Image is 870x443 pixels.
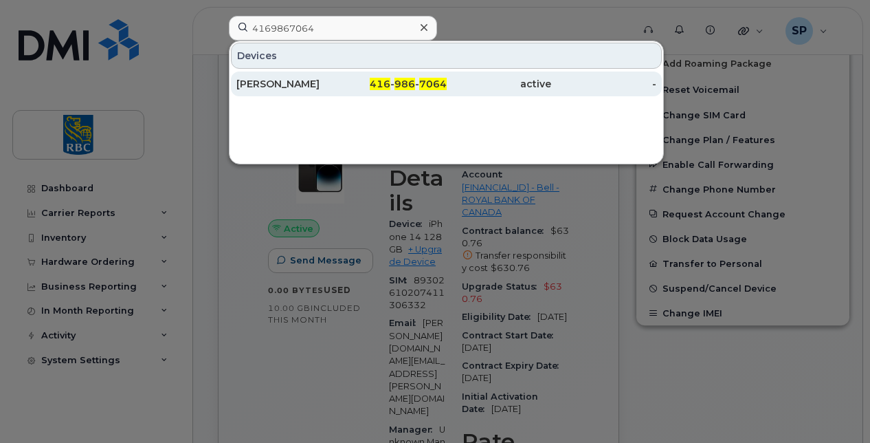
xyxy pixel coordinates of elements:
[551,77,656,91] div: -
[229,16,437,41] input: Find something...
[447,77,552,91] div: active
[419,78,447,90] span: 7064
[236,77,342,91] div: [PERSON_NAME]
[231,72,662,96] a: [PERSON_NAME]416-986-7064active-
[370,78,390,90] span: 416
[394,78,415,90] span: 986
[231,43,662,69] div: Devices
[342,77,447,91] div: - -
